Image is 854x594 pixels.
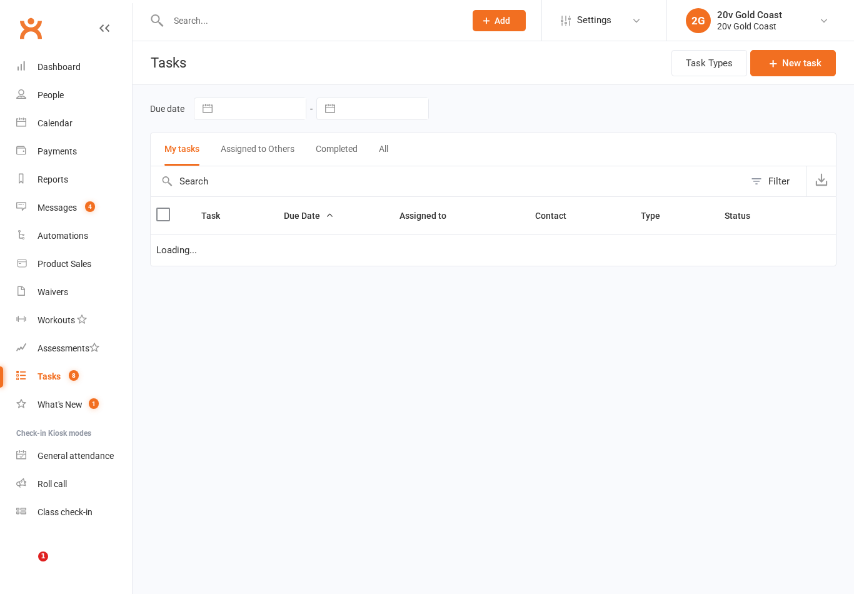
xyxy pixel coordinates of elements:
[316,133,358,166] button: Completed
[641,208,674,223] button: Type
[16,53,132,81] a: Dashboard
[750,50,836,76] button: New task
[38,259,91,269] div: Product Sales
[38,146,77,156] div: Payments
[85,201,95,212] span: 4
[150,104,184,114] label: Due date
[535,208,580,223] button: Contact
[38,479,67,489] div: Roll call
[38,203,77,213] div: Messages
[379,133,388,166] button: All
[284,208,334,223] button: Due Date
[38,551,48,561] span: 1
[221,133,294,166] button: Assigned to Others
[38,315,75,325] div: Workouts
[399,208,460,223] button: Assigned to
[16,166,132,194] a: Reports
[133,41,191,84] h1: Tasks
[38,118,73,128] div: Calendar
[641,211,674,221] span: Type
[768,174,790,189] div: Filter
[16,278,132,306] a: Waivers
[151,234,836,266] td: Loading...
[16,363,132,391] a: Tasks 8
[686,8,711,33] div: 2G
[16,391,132,419] a: What's New1
[495,16,510,26] span: Add
[38,62,81,72] div: Dashboard
[725,208,764,223] button: Status
[16,222,132,250] a: Automations
[16,335,132,363] a: Assessments
[725,211,764,221] span: Status
[38,451,114,461] div: General attendance
[16,138,132,166] a: Payments
[671,50,747,76] button: Task Types
[717,21,782,32] div: 20v Gold Coast
[16,109,132,138] a: Calendar
[201,211,234,221] span: Task
[535,211,580,221] span: Contact
[16,194,132,222] a: Messages 4
[38,287,68,297] div: Waivers
[16,250,132,278] a: Product Sales
[89,398,99,409] span: 1
[745,166,806,196] button: Filter
[38,174,68,184] div: Reports
[13,551,43,581] iframe: Intercom live chat
[38,231,88,241] div: Automations
[38,90,64,100] div: People
[16,306,132,335] a: Workouts
[717,9,782,21] div: 20v Gold Coast
[38,400,83,410] div: What's New
[16,442,132,470] a: General attendance kiosk mode
[164,12,456,29] input: Search...
[16,81,132,109] a: People
[399,211,460,221] span: Assigned to
[164,133,199,166] button: My tasks
[284,211,334,221] span: Due Date
[15,13,46,44] a: Clubworx
[38,507,93,517] div: Class check-in
[69,370,79,381] span: 8
[38,371,61,381] div: Tasks
[201,208,234,223] button: Task
[16,498,132,526] a: Class kiosk mode
[473,10,526,31] button: Add
[16,470,132,498] a: Roll call
[38,343,99,353] div: Assessments
[151,166,745,196] input: Search
[577,6,611,34] span: Settings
